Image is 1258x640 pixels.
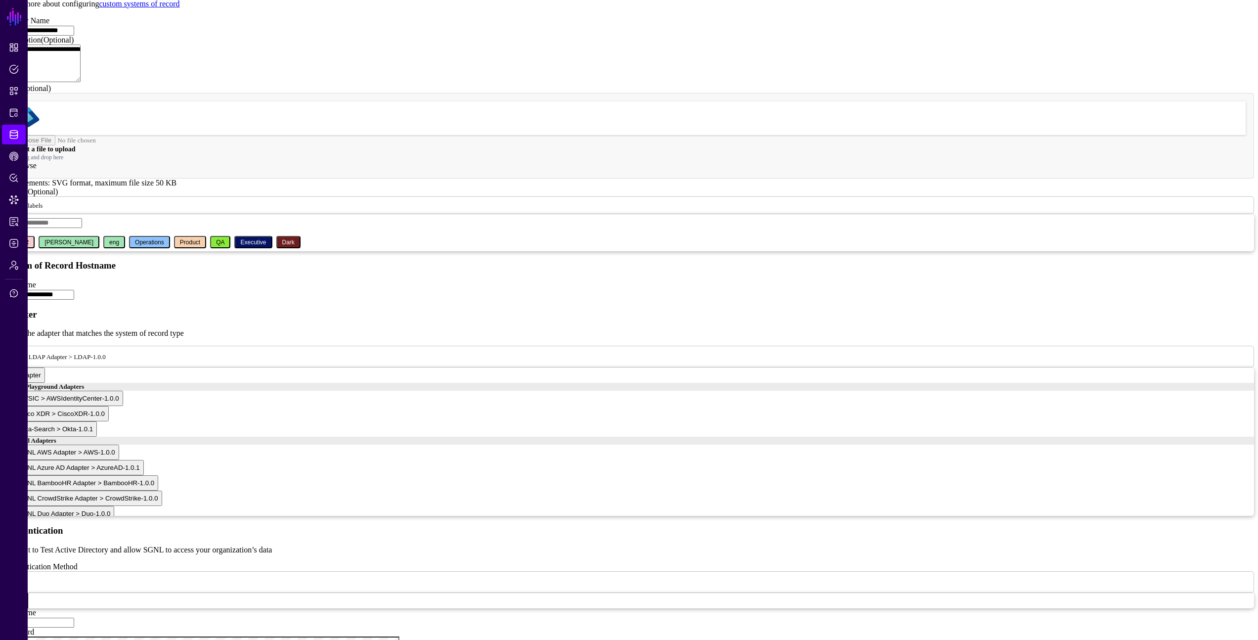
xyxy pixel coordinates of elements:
span: SGNL Azure AD Adapter > AzureAD-1.0.1 [18,464,140,471]
button: Executive [234,236,272,248]
button: SGNL CrowdStrike Adapter > CrowdStrike-1.0.0 [14,491,162,506]
span: Policies [9,64,19,74]
span: Policy Lens [9,173,19,183]
a: Protected Systems [2,103,26,123]
div: Standard Adapters [4,437,1254,445]
button: SGNL BambooHR Adapter > BambooHR-1.0.0 [14,475,158,491]
span: SGNL Duo Adapter > Duo-1.0.0 [18,510,110,517]
h3: Authentication [4,525,1254,536]
span: Logs [9,238,19,248]
span: SGNL CrowdStrike Adapter > CrowdStrike-1.0.0 [18,495,158,502]
button: SGNL AWS Adapter > AWS-1.0.0 [14,445,119,460]
span: Okta-Search > Okta-1.0.1 [18,425,93,433]
button: Dark [276,236,301,248]
span: Cisco XDR > CiscoXDR-1.0.0 [18,410,105,417]
a: Reports [2,212,26,231]
button: Operations [129,236,170,248]
a: Dashboard [2,38,26,57]
span: No Adapter [8,371,41,379]
span: SGNL LDAP Adapter > LDAP-1.0.0 [10,353,106,361]
div: Requirements: SVG format, maximum file size 50 KB [4,179,1254,187]
span: Data Lens [9,195,19,205]
label: Display Name [4,16,49,25]
span: Identity Data Fabric [9,130,19,139]
label: Authentication Method [4,562,78,571]
span: AWSIC > AWSIdentityCenter-1.0.0 [18,395,119,402]
a: Admin [2,255,26,275]
button: QA [210,236,230,248]
span: SGNL BambooHR Adapter > BambooHR-1.0.0 [18,479,154,487]
img: svg+xml;base64,PHN2ZyB3aWR0aD0iNjQiIGhlaWdodD0iNjQiIHZpZXdCb3g9IjAgMCA2NCA2NCIgZmlsbD0ibm9uZSIgeG... [12,101,44,133]
span: Protected Systems [9,108,19,118]
button: Cisco XDR > CiscoXDR-1.0.0 [14,406,109,421]
span: Admin [9,260,19,270]
button: Okta-Search > Okta-1.0.1 [14,421,97,437]
span: Executive [240,239,266,246]
a: Identity Data Fabric [2,125,26,144]
span: (Optional) [18,84,51,92]
label: Description [4,36,74,44]
span: QA [216,239,224,246]
p: Select the adapter that matches the system of record type [4,329,1254,338]
span: Reports [9,217,19,227]
span: Support [9,288,19,298]
span: (Optional) [25,187,58,196]
button: [PERSON_NAME] [39,236,99,248]
p: Connect to Test Active Directory and allow SGNL to access your organization’s data [4,546,1254,554]
button: SGNL Azure AD Adapter > AzureAD-1.0.1 [14,460,144,475]
span: CAEP Hub [9,151,19,161]
span: Dashboard [9,43,19,52]
a: Snippets [2,81,26,101]
span: eng [109,239,119,246]
span: [PERSON_NAME] [44,239,93,246]
a: SGNL [6,6,23,28]
span: (Optional) [41,36,74,44]
button: eng [103,236,125,248]
a: Logs [2,233,26,253]
button: Product [174,236,206,248]
span: Snippets [9,86,19,96]
button: SGNL Duo Adapter > Duo-1.0.0 [14,506,114,521]
a: CAEP Hub [2,146,26,166]
span: Product [180,239,200,246]
button: AWSIC > AWSIdentityCenter-1.0.0 [14,391,123,406]
span: Operations [135,239,164,246]
a: Data Lens [2,190,26,210]
a: Policies [2,59,26,79]
span: SGNL AWS Adapter > AWS-1.0.0 [18,449,115,456]
a: Policy Lens [2,168,26,188]
h3: System of Record Hostname [4,260,1254,271]
h4: Select a file to upload [12,145,1246,153]
span: Dark [282,239,295,246]
label: Labels [4,187,58,196]
p: or drag and drop here [12,154,1246,161]
h3: Adapter [4,309,1254,320]
div: League Playground Adapters [4,383,1254,391]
